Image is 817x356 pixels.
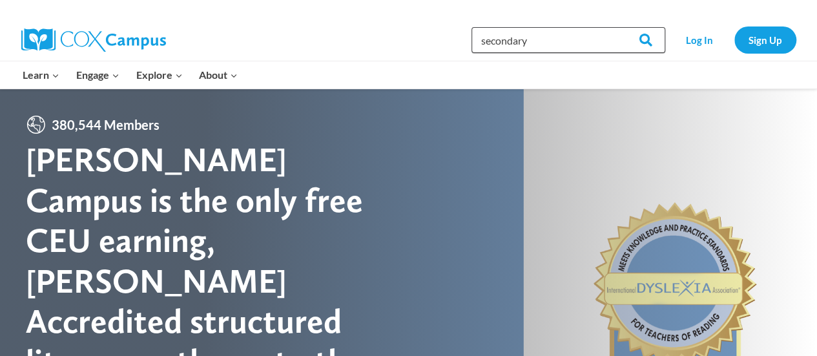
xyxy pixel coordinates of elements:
button: Child menu of About [191,61,246,89]
input: Search Cox Campus [471,27,665,53]
button: Child menu of Learn [15,61,68,89]
span: 380,544 Members [47,114,165,135]
button: Child menu of Explore [128,61,191,89]
nav: Primary Navigation [15,61,246,89]
a: Sign Up [734,26,796,53]
a: Log In [672,26,728,53]
img: Cox Campus [21,28,166,52]
nav: Secondary Navigation [672,26,796,53]
button: Child menu of Engage [68,61,128,89]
